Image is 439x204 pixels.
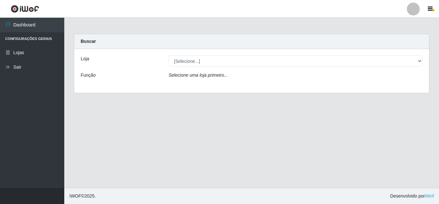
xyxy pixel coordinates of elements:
[169,73,228,78] i: Selecione uma loja primeiro...
[81,39,96,44] strong: Buscar
[81,72,96,79] label: Função
[69,193,96,199] span: © 2025 .
[390,193,434,199] span: Desenvolvido por
[11,5,39,13] img: CoreUI Logo
[81,55,89,62] label: Loja
[69,193,81,199] span: IWOF
[425,193,434,199] a: iWof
